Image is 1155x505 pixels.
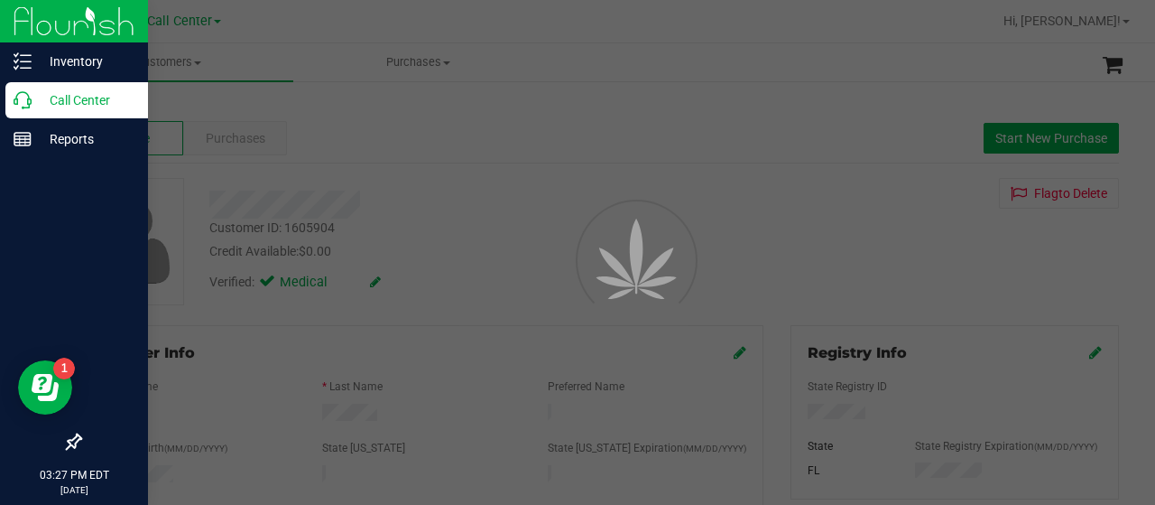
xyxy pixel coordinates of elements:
[32,89,140,111] p: Call Center
[32,128,140,150] p: Reports
[53,358,75,379] iframe: Resource center unread badge
[14,52,32,70] inline-svg: Inventory
[14,91,32,109] inline-svg: Call Center
[32,51,140,72] p: Inventory
[8,467,140,483] p: 03:27 PM EDT
[14,130,32,148] inline-svg: Reports
[8,483,140,497] p: [DATE]
[18,360,72,415] iframe: Resource center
